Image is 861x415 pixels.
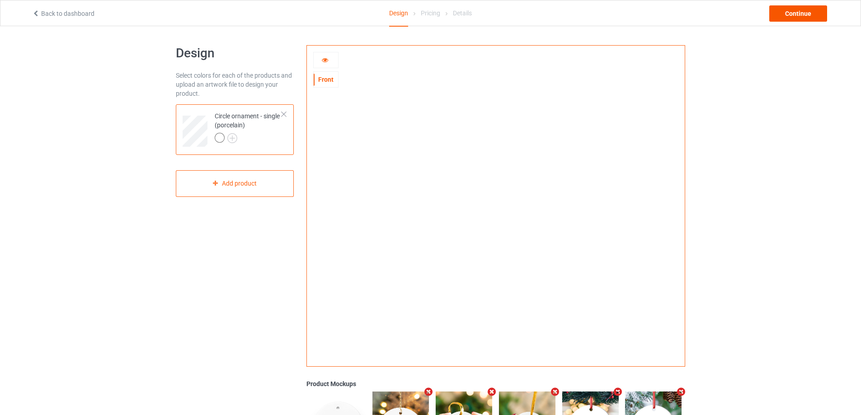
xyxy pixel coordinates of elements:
div: Circle ornament - single (porcelain) [215,112,282,142]
i: Remove mockup [676,387,687,396]
i: Remove mockup [549,387,560,396]
div: Design [389,0,408,27]
div: Circle ornament - single (porcelain) [176,104,294,155]
i: Remove mockup [486,387,498,396]
h1: Design [176,45,294,61]
div: Front [314,75,338,84]
div: Select colors for each of the products and upload an artwork file to design your product. [176,71,294,98]
div: Product Mockups [306,379,685,388]
a: Back to dashboard [32,10,94,17]
i: Remove mockup [423,387,434,396]
div: Add product [176,170,294,197]
i: Remove mockup [612,387,624,396]
div: Details [453,0,472,26]
div: Continue [769,5,827,22]
div: Pricing [421,0,440,26]
img: svg+xml;base64,PD94bWwgdmVyc2lvbj0iMS4wIiBlbmNvZGluZz0iVVRGLTgiPz4KPHN2ZyB3aWR0aD0iMjJweCIgaGVpZ2... [227,133,237,143]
